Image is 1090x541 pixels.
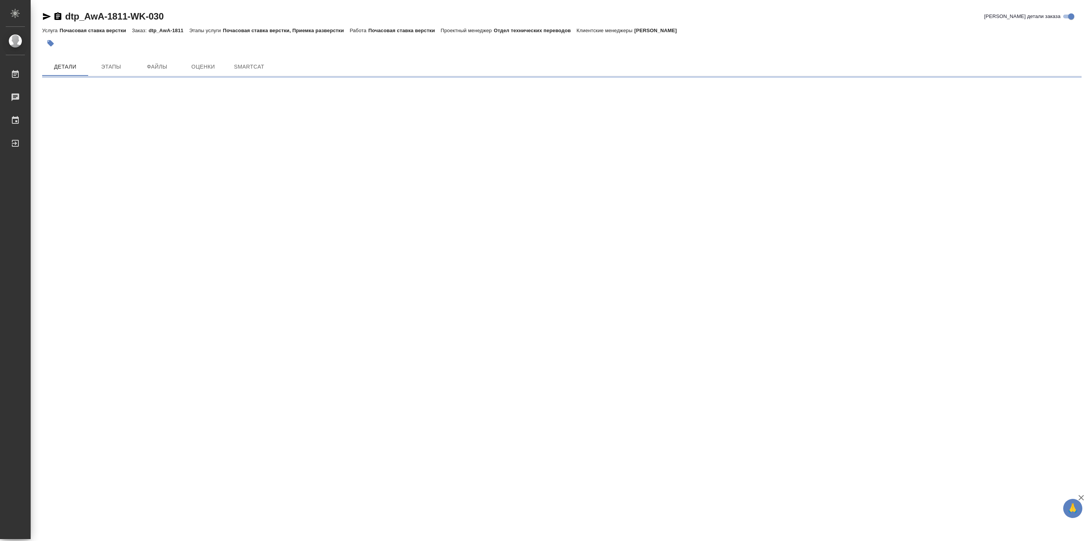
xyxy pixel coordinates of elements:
p: Проектный менеджер [441,28,494,33]
span: Оценки [185,62,222,72]
p: Почасовая ставка верстки [59,28,132,33]
button: 🙏 [1063,499,1082,518]
span: Детали [47,62,84,72]
button: Скопировать ссылку для ЯМессенджера [42,12,51,21]
span: Файлы [139,62,176,72]
span: [PERSON_NAME] детали заказа [984,13,1060,20]
p: dtp_AwA-1811 [149,28,189,33]
p: Этапы услуги [189,28,223,33]
span: Этапы [93,62,130,72]
p: Почасовая ставка верстки, Приемка разверстки [223,28,350,33]
p: Услуга [42,28,59,33]
p: Почасовая ставка верстки [368,28,441,33]
span: 🙏 [1066,500,1079,516]
p: Работа [350,28,368,33]
p: [PERSON_NAME] [634,28,683,33]
button: Скопировать ссылку [53,12,62,21]
span: SmartCat [231,62,268,72]
button: Добавить тэг [42,35,59,52]
p: Отдел технических переводов [494,28,576,33]
p: Клиентские менеджеры [576,28,634,33]
a: dtp_AwA-1811-WK-030 [65,11,164,21]
p: Заказ: [132,28,148,33]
